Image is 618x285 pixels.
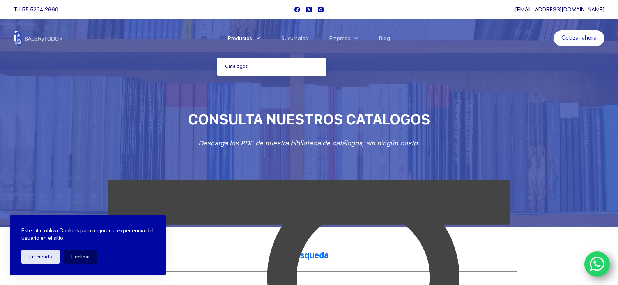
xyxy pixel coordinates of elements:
a: Cotizar ahora [554,30,604,46]
a: 55 5234 2660 [22,6,58,12]
a: [EMAIL_ADDRESS][DOMAIN_NAME] [515,6,604,12]
img: Balerytodo [14,31,62,46]
button: Declinar [64,250,97,264]
a: Catalogos [217,58,326,76]
span: Tel. [14,6,58,12]
button: Entendido [21,250,60,264]
a: Instagram [318,7,324,12]
p: Este sitio utiliza Cookies para mejorar la experiencia del usuario en el sitio. [21,227,154,242]
a: WhatsApp [584,251,610,277]
nav: Menu Principal [217,19,401,58]
a: Facebook [294,7,300,12]
a: X (Twitter) [306,7,312,12]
